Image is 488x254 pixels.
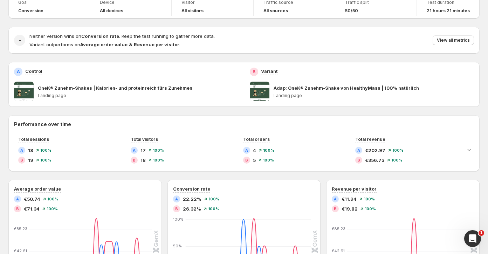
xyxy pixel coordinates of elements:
[334,207,337,211] h2: B
[433,35,474,45] button: View all metrics
[153,158,164,162] span: 100%
[140,147,146,154] span: 17
[100,8,123,14] h4: All devices
[464,230,481,247] iframe: Intercom live chat
[25,68,42,75] p: Control
[20,148,23,152] h2: A
[16,207,19,211] h2: B
[175,197,178,201] h2: A
[355,137,385,142] span: Total revenue
[208,207,219,211] span: 100%
[20,158,23,162] h2: B
[134,42,179,47] strong: Revenue per visitor
[81,33,119,39] strong: Conversion rate
[274,93,474,98] p: Landing page
[18,8,43,14] span: Conversion
[253,147,256,154] span: 4
[345,8,358,14] span: 50/50
[357,148,360,152] h2: A
[129,42,132,47] strong: &
[437,37,470,43] span: View all metrics
[332,185,377,192] h3: Revenue per visitor
[342,195,357,202] span: €11.94
[263,158,274,162] span: 100%
[153,148,164,152] span: 100%
[464,145,474,155] button: Expand chart
[38,93,238,98] p: Landing page
[14,185,61,192] h3: Average order value
[334,197,337,201] h2: A
[183,205,201,212] span: 26.32%
[365,157,384,164] span: €356.73
[243,137,270,142] span: Total orders
[16,197,19,201] h2: A
[274,84,419,91] p: Adap: OneK® Zunehm-Shake von HealthyMass | 100% natürlich
[14,82,34,101] img: OneK® Zunehm-Shakes | Kalorien- und proteinreich fürs Zunehmen
[181,8,204,14] h4: All visitors
[47,207,58,211] span: 100%
[80,42,128,47] strong: Average order value
[245,158,248,162] h2: B
[261,68,278,75] p: Variant
[175,207,178,211] h2: B
[332,248,345,253] text: €42.61
[365,147,385,154] span: €202.97
[18,137,49,142] span: Total sessions
[173,217,184,222] text: 100%
[342,205,358,212] span: €19.82
[29,42,180,47] span: Variant outperforms on .
[140,157,146,164] span: 18
[263,148,274,152] span: 100%
[183,195,201,202] span: 22.22%
[245,148,248,152] h2: A
[364,197,375,201] span: 100%
[40,148,51,152] span: 100%
[24,195,40,202] span: €50.74
[253,69,255,75] h2: B
[392,148,404,152] span: 100%
[253,157,256,164] span: 5
[427,8,470,14] span: 21 hours 21 minutes
[133,158,136,162] h2: B
[38,84,192,91] p: OneK® Zunehm-Shakes | Kalorien- und proteinreich fürs Zunehmen
[40,158,51,162] span: 100%
[332,226,345,231] text: €85.23
[28,157,33,164] span: 19
[14,121,474,128] h2: Performance over time
[357,158,360,162] h2: B
[365,207,376,211] span: 100%
[173,185,210,192] h3: Conversion rate
[208,197,220,201] span: 100%
[19,37,21,44] h2: -
[479,230,484,236] span: 1
[250,82,269,101] img: Adap: OneK® Zunehm-Shake von HealthyMass | 100% natürlich
[133,148,136,152] h2: A
[47,197,59,201] span: 100%
[14,248,27,253] text: €42.61
[14,226,27,231] text: €85.23
[24,205,40,212] span: €71.34
[391,158,403,162] span: 100%
[173,243,182,248] text: 50%
[263,8,288,14] h4: All sources
[17,69,20,75] h2: A
[28,147,33,154] span: 18
[29,33,215,39] span: Neither version wins on . Keep the test running to gather more data.
[131,137,158,142] span: Total visitors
